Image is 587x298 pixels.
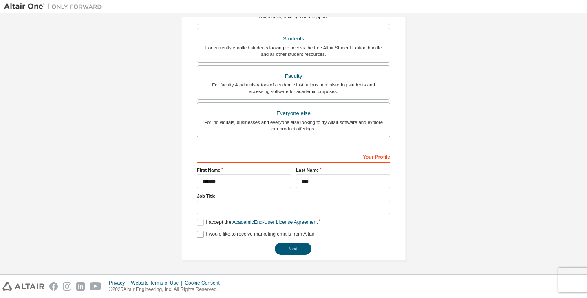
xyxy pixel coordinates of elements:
img: facebook.svg [49,282,58,291]
div: For currently enrolled students looking to access the free Altair Student Edition bundle and all ... [202,44,385,57]
p: © 2025 Altair Engineering, Inc. All Rights Reserved. [109,286,225,293]
a: Academic End-User License Agreement [232,219,318,225]
label: I would like to receive marketing emails from Altair [197,231,314,238]
div: Your Profile [197,150,390,163]
label: Last Name [296,167,390,173]
div: Everyone else [202,108,385,119]
div: Privacy [109,280,131,286]
div: For faculty & administrators of academic institutions administering students and accessing softwa... [202,82,385,95]
label: Job Title [197,193,390,199]
div: Students [202,33,385,44]
label: I accept the [197,219,318,226]
img: instagram.svg [63,282,71,291]
div: Website Terms of Use [131,280,185,286]
img: Altair One [4,2,106,11]
img: youtube.svg [90,282,102,291]
img: linkedin.svg [76,282,85,291]
img: altair_logo.svg [2,282,44,291]
div: Cookie Consent [185,280,224,286]
div: Faculty [202,71,385,82]
button: Next [275,243,311,255]
div: For individuals, businesses and everyone else looking to try Altair software and explore our prod... [202,119,385,132]
label: First Name [197,167,291,173]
